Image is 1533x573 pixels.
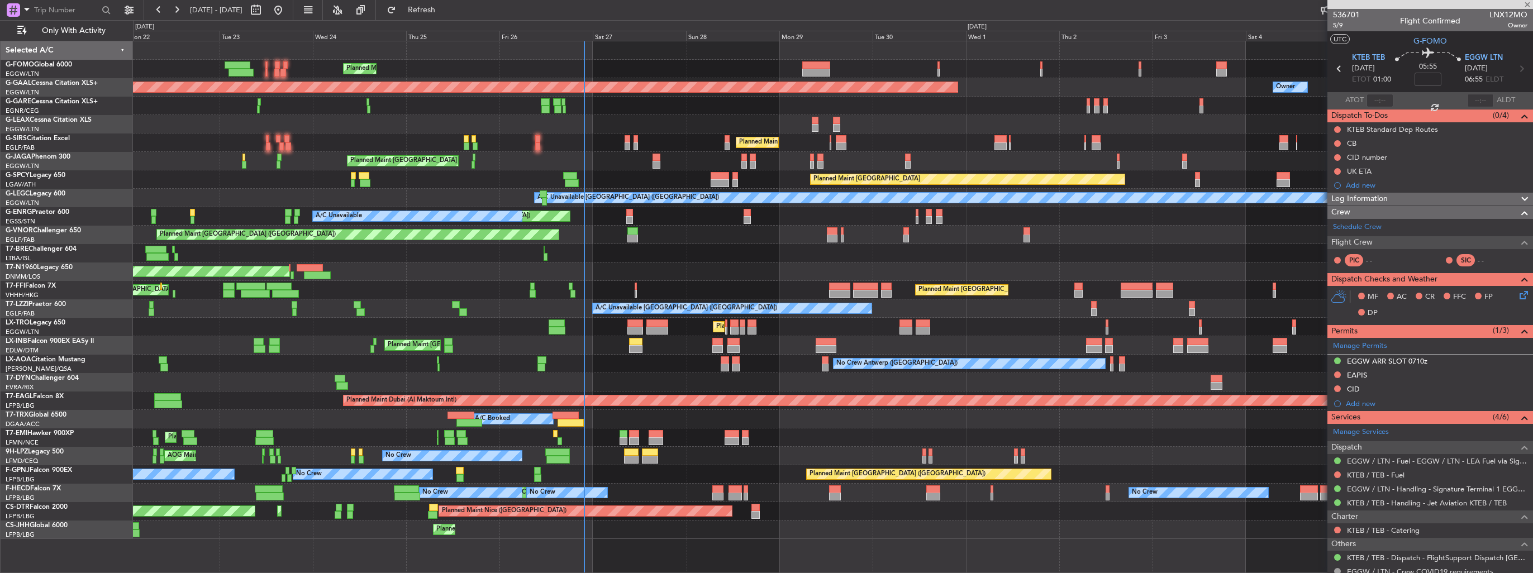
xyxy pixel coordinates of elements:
div: Thu 2 [1059,31,1153,41]
a: Manage Services [1333,427,1389,438]
div: Wed 1 [966,31,1059,41]
div: Fri 26 [499,31,593,41]
input: Trip Number [34,2,98,18]
div: Mon 22 [126,31,220,41]
span: T7-EMI [6,430,27,437]
a: T7-EAGLFalcon 8X [6,393,64,400]
a: G-GAALCessna Citation XLS+ [6,80,98,87]
span: G-FOMO [6,61,34,68]
a: EGGW / LTN - Fuel - EGGW / LTN - LEA Fuel via Signature in EGGW [1347,456,1527,466]
span: 5/9 [1333,21,1360,30]
span: T7-N1960 [6,264,37,271]
a: EGLF/FAB [6,309,35,318]
div: Planned Maint Dubai (Al Maktoum Intl) [346,392,456,409]
div: Fri 3 [1153,31,1246,41]
span: G-SPCY [6,172,30,179]
span: ATOT [1345,95,1364,106]
div: Owner [1276,79,1295,95]
span: 06:55 [1465,74,1483,85]
div: Planned Maint [GEOGRAPHIC_DATA] ([GEOGRAPHIC_DATA]) [918,281,1094,298]
div: AOG Maint Cannes (Mandelieu) [168,447,257,464]
span: MF [1368,292,1378,303]
div: [DATE] [135,22,154,32]
a: G-SIRSCitation Excel [6,135,70,142]
span: Dispatch To-Dos [1331,109,1388,122]
div: CID [1347,384,1360,394]
span: AC [1397,292,1407,303]
span: ELDT [1486,74,1503,85]
div: No Crew [1132,484,1158,501]
div: Planned Maint [GEOGRAPHIC_DATA] ([GEOGRAPHIC_DATA]) [388,337,564,354]
span: G-ENRG [6,209,32,216]
div: No Crew [296,466,322,483]
div: Thu 25 [406,31,499,41]
a: DGAA/ACC [6,420,40,428]
div: Flight Confirmed [1400,15,1460,27]
a: G-FOMOGlobal 6000 [6,61,72,68]
span: T7-TRX [6,412,28,418]
span: Dispatch [1331,441,1362,454]
a: EGGW/LTN [6,88,39,97]
a: LFPB/LBG [6,402,35,410]
a: LFPB/LBG [6,512,35,521]
div: Planned Maint [GEOGRAPHIC_DATA] ([GEOGRAPHIC_DATA]) [350,152,526,169]
div: PIC [1345,254,1363,266]
span: ALDT [1497,95,1515,106]
a: EGNR/CEG [6,107,39,115]
div: No Crew [422,484,448,501]
span: [DATE] [1352,63,1375,74]
span: KTEB TEB [1352,52,1385,64]
a: LFMN/NCE [6,438,39,447]
div: SIC [1456,254,1475,266]
a: G-SPCYLegacy 650 [6,172,65,179]
span: EGGW LTN [1465,52,1503,64]
a: G-LEGCLegacy 600 [6,190,65,197]
span: Leg Information [1331,193,1388,206]
div: Planned Maint [GEOGRAPHIC_DATA] [813,171,920,188]
span: Flight Crew [1331,236,1373,249]
div: A/C Unavailable [GEOGRAPHIC_DATA] ([GEOGRAPHIC_DATA]) [596,300,777,317]
span: (1/3) [1493,324,1509,336]
div: EGGW ARR SLOT 0710z [1347,356,1427,366]
span: Permits [1331,325,1358,338]
span: LNX12MO [1489,9,1527,21]
a: LFPB/LBG [6,475,35,484]
a: KTEB / TEB - Dispatch - FlightSupport Dispatch [GEOGRAPHIC_DATA] [1347,553,1527,562]
span: T7-BRE [6,246,28,252]
span: [DATE] [1465,63,1488,74]
a: T7-FFIFalcon 7X [6,283,56,289]
span: F-GPNJ [6,467,30,474]
span: Crew [1331,206,1350,219]
div: Add new [1346,180,1527,190]
span: G-SIRS [6,135,27,142]
div: Tue 30 [873,31,966,41]
a: KTEB / TEB - Fuel [1347,470,1405,480]
a: Manage Permits [1333,341,1387,352]
div: A/C Unavailable [GEOGRAPHIC_DATA] ([GEOGRAPHIC_DATA]) [537,189,719,206]
div: Tue 23 [220,31,313,41]
a: LGAV/ATH [6,180,36,189]
a: LX-AOACitation Mustang [6,356,85,363]
div: A/C Booked [475,410,510,427]
div: Planned Maint [GEOGRAPHIC_DATA] ([GEOGRAPHIC_DATA]) [346,60,522,77]
div: Mon 29 [779,31,873,41]
a: [PERSON_NAME]/QSA [6,365,72,373]
span: Services [1331,411,1360,424]
span: 05:55 [1419,61,1437,73]
a: T7-LZZIPraetor 600 [6,301,66,308]
span: 9H-LPZ [6,448,28,455]
a: F-GPNJFalcon 900EX [6,467,72,474]
a: LFPB/LBG [6,494,35,502]
div: [DATE] [968,22,987,32]
a: T7-EMIHawker 900XP [6,430,74,437]
div: Planned Maint Sofia [280,503,337,519]
a: DNMM/LOS [6,273,40,281]
button: Only With Activity [12,22,121,40]
span: LX-AOA [6,356,31,363]
a: 9H-LPZLegacy 500 [6,448,64,455]
a: EGLF/FAB [6,144,35,152]
div: Planned Maint [GEOGRAPHIC_DATA] ([GEOGRAPHIC_DATA]) [716,318,892,335]
a: T7-DYNChallenger 604 [6,375,79,381]
div: Planned Maint Nice ([GEOGRAPHIC_DATA]) [442,503,566,519]
span: (4/6) [1493,411,1509,423]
